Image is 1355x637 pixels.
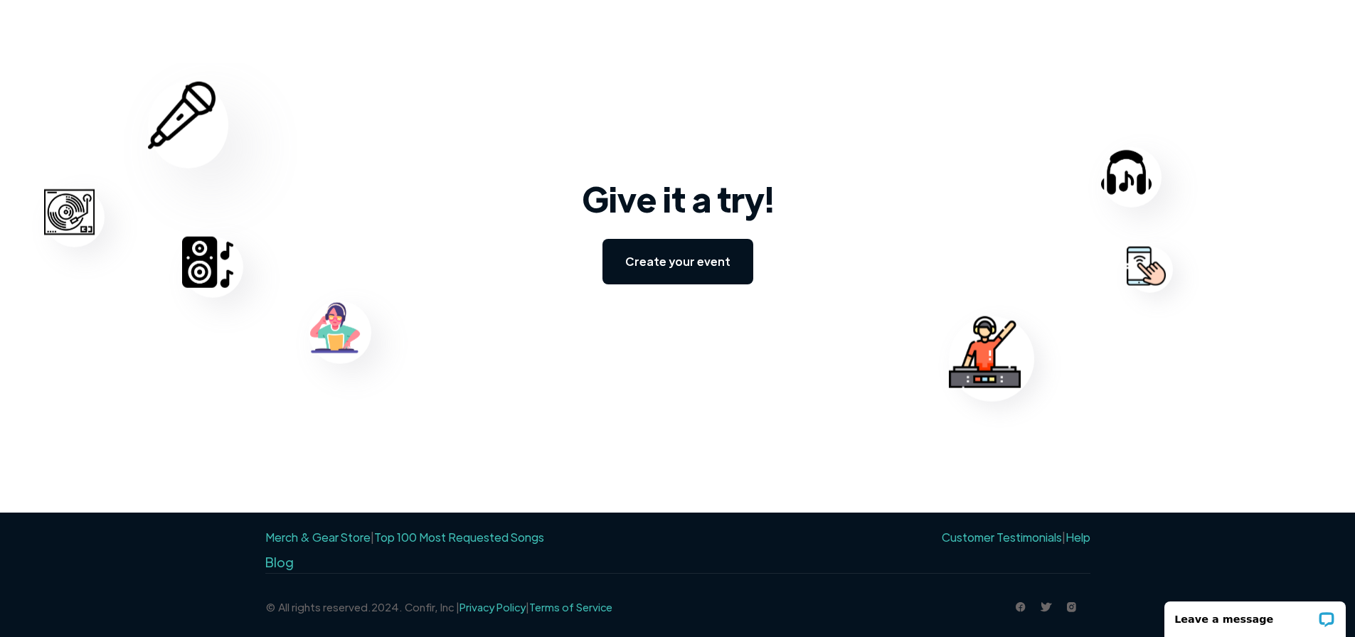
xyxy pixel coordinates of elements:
[44,187,95,237] img: record player
[582,176,774,220] strong: Give it a try!
[182,237,233,288] img: speaker
[602,239,753,284] a: Create your event
[148,82,216,149] img: microphone
[309,301,361,354] img: girl djing
[265,554,294,570] a: Blog
[265,596,612,618] div: © All rights reserved.2024. Confir, Inc | |
[1155,592,1355,637] iframe: LiveChat chat widget
[1101,146,1152,197] img: headphone
[459,600,526,614] a: Privacy Policy
[942,530,1062,545] a: Customer Testimonials
[374,530,544,545] a: Top 100 Most Requested Songs
[265,527,544,548] div: |
[265,530,371,545] a: Merch & Gear Store
[1066,530,1090,545] a: Help
[949,316,1021,388] img: man djing
[1127,247,1166,286] img: iphone icon
[529,600,612,614] a: Terms of Service
[937,527,1090,548] div: |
